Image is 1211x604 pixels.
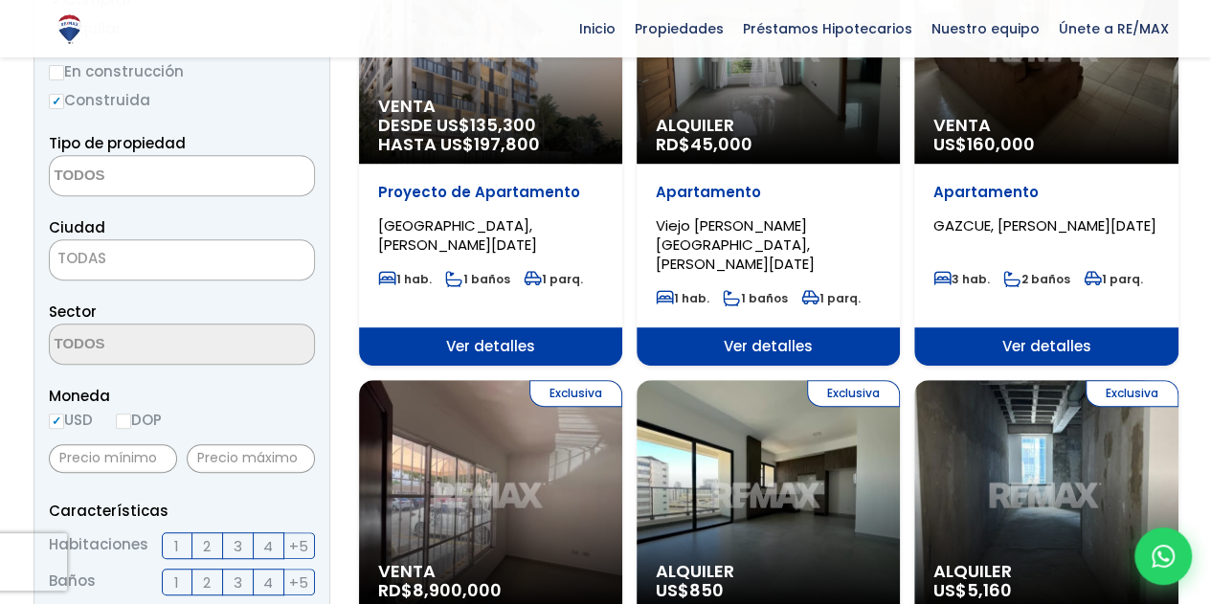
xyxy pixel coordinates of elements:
[174,570,179,594] span: 1
[656,562,881,581] span: Alquiler
[57,248,106,268] span: TODAS
[234,534,242,558] span: 3
[967,578,1012,602] span: 5,160
[378,562,603,581] span: Venta
[49,65,64,80] input: En construcción
[1049,14,1178,43] span: Únete a RE/MAX
[116,414,131,429] input: DOP
[656,183,881,202] p: Apartamento
[289,570,308,594] span: +5
[378,578,502,602] span: RD$
[49,217,105,237] span: Ciudad
[49,414,64,429] input: USD
[529,380,622,407] span: Exclusiva
[378,183,603,202] p: Proyecto de Apartamento
[49,569,96,595] span: Baños
[933,183,1158,202] p: Apartamento
[53,12,86,46] img: Logo de REMAX
[49,239,315,280] span: TODAS
[49,133,186,153] span: Tipo de propiedad
[723,290,788,306] span: 1 baños
[1084,271,1143,287] span: 1 parq.
[445,271,510,287] span: 1 baños
[378,135,603,154] span: HASTA US$
[359,327,622,366] span: Ver detalles
[116,408,162,432] label: DOP
[914,327,1177,366] span: Ver detalles
[933,132,1035,156] span: US$
[49,384,315,408] span: Moneda
[933,271,990,287] span: 3 hab.
[733,14,922,43] span: Préstamos Hipotecarios
[413,578,502,602] span: 8,900,000
[50,245,314,272] span: TODAS
[801,290,861,306] span: 1 parq.
[50,324,235,366] textarea: Search
[49,532,148,559] span: Habitaciones
[933,215,1156,235] span: GAZCUE, [PERSON_NAME][DATE]
[263,534,273,558] span: 4
[933,562,1158,581] span: Alquiler
[656,116,881,135] span: Alquiler
[656,132,752,156] span: RD$
[263,570,273,594] span: 4
[187,444,315,473] input: Precio máximo
[234,570,242,594] span: 3
[690,132,752,156] span: 45,000
[656,215,815,274] span: Viejo [PERSON_NAME][GEOGRAPHIC_DATA], [PERSON_NAME][DATE]
[922,14,1049,43] span: Nuestro equipo
[1086,380,1178,407] span: Exclusiva
[174,534,179,558] span: 1
[49,499,315,523] p: Características
[49,302,97,322] span: Sector
[470,113,536,137] span: 135,300
[524,271,583,287] span: 1 parq.
[1003,271,1070,287] span: 2 baños
[637,327,900,366] span: Ver detalles
[203,570,211,594] span: 2
[289,534,308,558] span: +5
[378,116,603,154] span: DESDE US$
[625,14,733,43] span: Propiedades
[933,578,1012,602] span: US$
[807,380,900,407] span: Exclusiva
[49,88,315,112] label: Construida
[49,408,93,432] label: USD
[378,271,432,287] span: 1 hab.
[49,59,315,83] label: En construcción
[378,215,537,255] span: [GEOGRAPHIC_DATA], [PERSON_NAME][DATE]
[474,132,540,156] span: 197,800
[656,290,709,306] span: 1 hab.
[50,156,235,197] textarea: Search
[203,534,211,558] span: 2
[378,97,603,116] span: Venta
[49,444,177,473] input: Precio mínimo
[689,578,724,602] span: 850
[570,14,625,43] span: Inicio
[933,116,1158,135] span: Venta
[656,578,724,602] span: US$
[49,94,64,109] input: Construida
[967,132,1035,156] span: 160,000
